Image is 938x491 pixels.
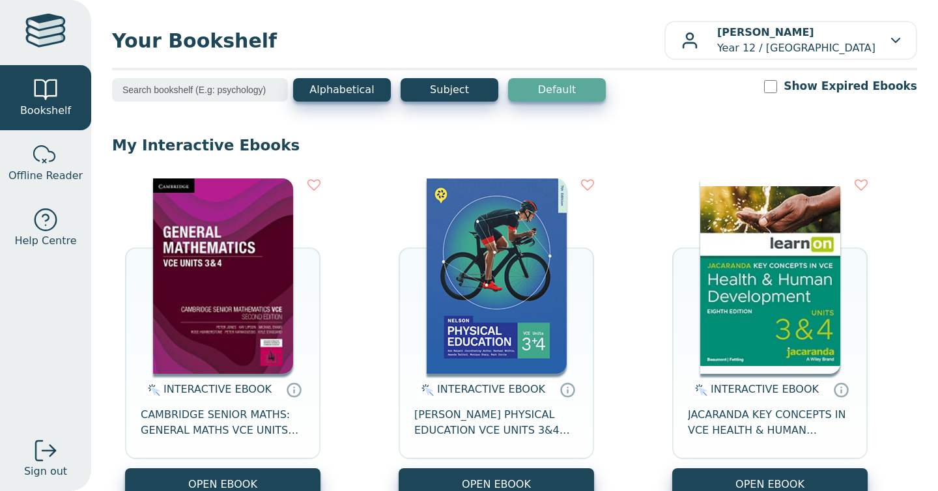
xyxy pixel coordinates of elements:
span: INTERACTIVE EBOOK [711,383,819,395]
span: Help Centre [14,233,76,249]
img: interactive.svg [691,382,707,398]
button: Alphabetical [293,78,391,102]
p: My Interactive Ebooks [112,135,917,155]
span: Bookshelf [20,103,71,119]
input: Search bookshelf (E.g: psychology) [112,78,288,102]
label: Show Expired Ebooks [784,78,917,94]
img: interactive.svg [144,382,160,398]
span: Your Bookshelf [112,26,664,55]
span: CAMBRIDGE SENIOR MATHS: GENERAL MATHS VCE UNITS 3&4 EBOOK 2E [141,407,305,438]
img: 2d857910-8719-48bf-a398-116ea92bfb73.jpg [153,178,293,374]
span: INTERACTIVE EBOOK [163,383,272,395]
p: Year 12 / [GEOGRAPHIC_DATA] [717,25,875,56]
span: [PERSON_NAME] PHYSICAL EDUCATION VCE UNITS 3&4 MINDTAP 7E [414,407,578,438]
button: Default [508,78,606,102]
button: [PERSON_NAME]Year 12 / [GEOGRAPHIC_DATA] [664,21,917,60]
img: 0a629092-725e-4f40-8030-eb320a91c761.png [427,178,567,374]
b: [PERSON_NAME] [717,26,814,38]
button: Subject [401,78,498,102]
a: Interactive eBooks are accessed online via the publisher’s portal. They contain interactive resou... [560,382,575,397]
a: Interactive eBooks are accessed online via the publisher’s portal. They contain interactive resou... [286,382,302,397]
a: Interactive eBooks are accessed online via the publisher’s portal. They contain interactive resou... [833,382,849,397]
span: Offline Reader [8,168,83,184]
span: JACARANDA KEY CONCEPTS IN VCE HEALTH & HUMAN DEVELOPMENT UNITS 3&4 LEARNON EBOOK 8E [688,407,852,438]
img: e003a821-2442-436b-92bb-da2395357dfc.jpg [700,178,840,374]
span: INTERACTIVE EBOOK [437,383,545,395]
span: Sign out [24,464,67,479]
img: interactive.svg [418,382,434,398]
